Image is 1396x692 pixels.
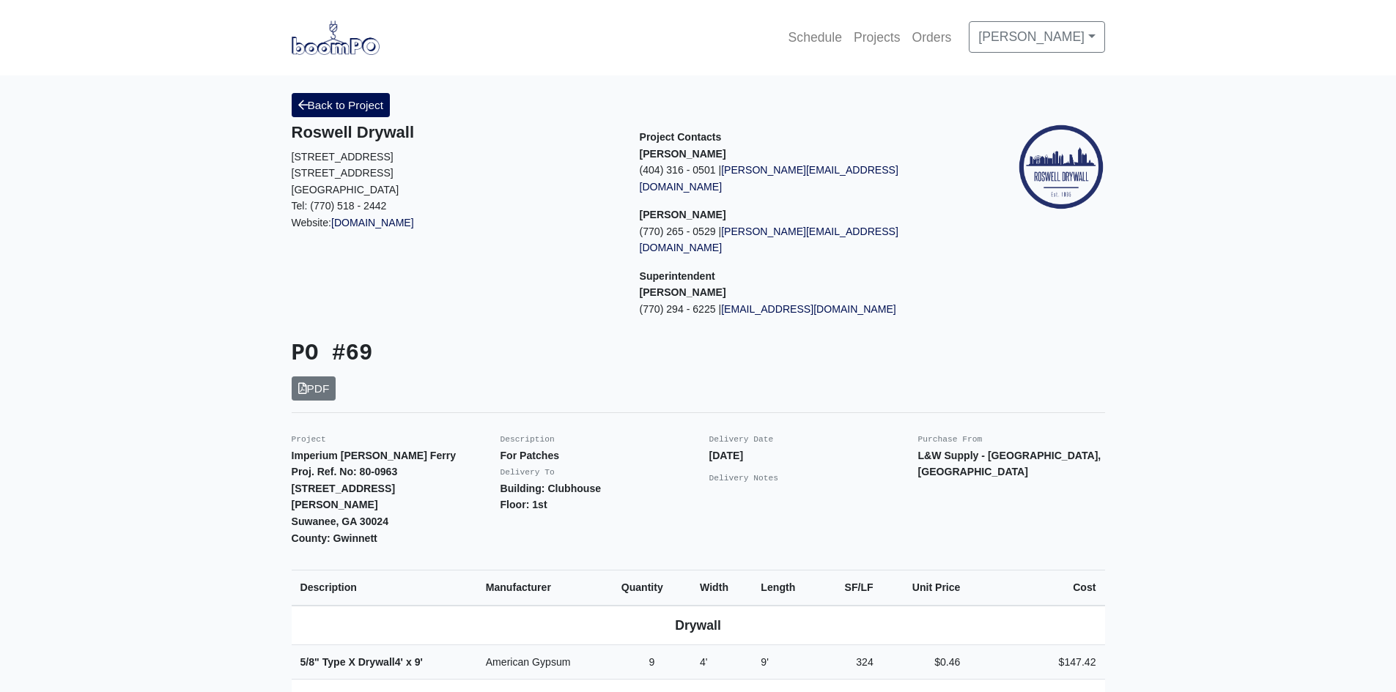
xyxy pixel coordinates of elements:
[709,474,779,483] small: Delivery Notes
[292,532,377,544] strong: County: Gwinnett
[292,123,618,231] div: Website:
[331,217,414,228] a: [DOMAIN_NAME]
[292,516,389,527] strong: Suwanee, GA 30024
[501,450,560,461] strong: For Patches
[640,164,898,193] a: [PERSON_NAME][EMAIL_ADDRESS][DOMAIN_NAME]
[501,499,547,510] strong: Floor: 1st
[292,21,380,54] img: boomPO
[292,435,326,444] small: Project
[882,570,970,606] th: Unit Price
[292,483,396,511] strong: [STREET_ADDRESS][PERSON_NAME]
[406,656,412,668] span: x
[848,21,906,53] a: Projects
[969,644,1104,680] td: $147.42
[640,223,966,256] p: (770) 265 - 0529 |
[918,435,983,444] small: Purchase From
[300,656,423,668] strong: 5/8" Type X Drywall
[292,198,618,215] p: Tel: (770) 518 - 2442
[292,376,336,401] a: PDF
[761,656,769,668] span: 9'
[700,656,708,668] span: 4'
[292,149,618,165] p: [STREET_ADDRESS]
[969,570,1104,606] th: Cost
[292,165,618,182] p: [STREET_ADDRESS]
[640,286,726,298] strong: [PERSON_NAME]
[292,341,687,368] h3: PO #69
[613,570,691,606] th: Quantity
[640,226,898,254] a: [PERSON_NAME][EMAIL_ADDRESS][DOMAIN_NAME]
[501,468,555,477] small: Delivery To
[501,435,555,444] small: Description
[821,570,882,606] th: SF/LF
[783,21,848,53] a: Schedule
[292,93,391,117] a: Back to Project
[640,162,966,195] p: (404) 316 - 0501 |
[395,656,403,668] span: 4'
[501,483,602,494] strong: Building: Clubhouse
[721,303,896,315] a: [EMAIL_ADDRESS][DOMAIN_NAME]
[640,270,715,282] span: Superintendent
[821,644,882,680] td: 324
[415,656,423,668] span: 9'
[882,644,970,680] td: $0.46
[292,450,457,461] strong: Imperium [PERSON_NAME] Ferry
[709,435,774,444] small: Delivery Date
[752,570,821,606] th: Length
[477,570,613,606] th: Manufacturer
[613,644,691,680] td: 9
[969,21,1104,52] a: [PERSON_NAME]
[918,447,1105,480] p: L&W Supply - [GEOGRAPHIC_DATA], [GEOGRAPHIC_DATA]
[675,618,721,633] b: Drywall
[292,123,618,142] h5: Roswell Drywall
[640,301,966,318] p: (770) 294 - 6225 |
[292,466,398,477] strong: Proj. Ref. No: 80-0963
[292,570,477,606] th: Description
[640,131,722,143] span: Project Contacts
[640,209,726,220] strong: [PERSON_NAME]
[691,570,752,606] th: Width
[709,450,744,461] strong: [DATE]
[640,148,726,160] strong: [PERSON_NAME]
[292,182,618,198] p: [GEOGRAPHIC_DATA]
[477,644,613,680] td: American Gypsum
[906,21,958,53] a: Orders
